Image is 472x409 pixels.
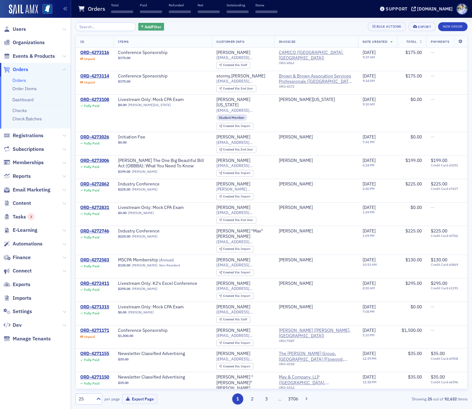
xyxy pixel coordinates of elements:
span: $225.00 [431,181,447,187]
span: ID [80,39,84,44]
span: Alicia Washington [279,97,354,103]
span: Industry Conference [118,228,198,234]
span: $0.00 [118,103,127,107]
div: [PERSON_NAME] "Max" [PERSON_NAME] [216,228,270,239]
button: 3706 [288,393,299,405]
a: [PERSON_NAME] [279,281,313,286]
a: Industry Conference [118,181,198,187]
a: [PERSON_NAME] [132,170,157,174]
div: Unpaid [84,80,95,84]
a: Livestream Only: Mock CPA Exam [118,304,198,310]
div: Created Via: End User [216,85,256,92]
span: ( Annual ) [159,257,174,262]
button: AddFilter [138,23,164,31]
button: 3 [261,393,272,405]
button: Export [408,22,436,31]
time: 9:34 AM [363,78,375,83]
span: Surgent's The One Big Beautiful Bill Act (OBBBA): What You Need To Know [118,158,207,169]
span: $0.00 [410,134,422,140]
time: 7:41 PM [363,140,375,144]
a: MSCPA Membership (Annual) [118,257,198,263]
span: Subscriptions [13,146,44,153]
span: Payments [431,39,449,44]
div: [PERSON_NAME] [216,351,250,357]
a: Content [3,200,31,207]
a: [PERSON_NAME] [279,134,313,140]
a: Brown & Brown Assocation Services Professionals ([GEOGRAPHIC_DATA], [GEOGRAPHIC_DATA]) [279,73,354,84]
div: Fully Paid [84,104,99,108]
a: Conference Sponsorship [118,328,198,333]
div: Fully Paid [84,212,99,216]
div: Fully Paid [84,235,99,239]
p: Total [111,3,133,7]
span: $225.00 [118,234,130,238]
a: Settings [3,308,32,315]
span: Organizations [13,39,45,46]
div: Fully Paid [84,165,99,169]
a: ORD-4273026 [80,134,109,140]
span: $199.00 [118,170,130,174]
span: Profile [456,3,468,15]
span: ‌ [140,10,162,13]
a: [PERSON_NAME] [216,281,250,286]
a: Users [3,26,26,33]
div: ORD-4272746 [80,228,109,234]
a: Organizations [3,39,45,46]
span: ‌ [111,10,133,13]
div: [PERSON_NAME] [216,205,250,211]
button: New Order [438,22,468,31]
span: Memberships [13,159,44,166]
span: Livestream Only: K2's Excel Conference [118,281,198,286]
div: Import [223,124,250,128]
a: [PERSON_NAME] [216,257,250,263]
a: [PERSON_NAME] ([PERSON_NAME], [GEOGRAPHIC_DATA]) [279,328,354,339]
div: Staff [223,64,247,67]
img: SailAMX [9,4,38,15]
span: Registrations [13,132,43,139]
a: ORD-4271150 [80,374,109,380]
a: [PERSON_NAME] [279,158,313,164]
a: [PERSON_NAME] [216,50,250,56]
span: [EMAIL_ADDRESS][DOMAIN_NAME] [216,108,270,113]
a: [PERSON_NAME] "[PERSON_NAME]" [PERSON_NAME] [216,374,270,391]
a: ORD-4273108 [80,97,109,103]
a: [PERSON_NAME] [216,304,250,310]
div: Created Via: Import [216,123,253,130]
span: $0.00 [118,140,127,144]
span: $175.00 [118,56,130,60]
a: E-Learning [3,227,37,234]
button: Export Page [122,394,157,404]
span: Reports [13,173,31,180]
div: Bulk Actions [377,25,401,28]
a: View Homepage [38,4,52,15]
div: [PERSON_NAME] [279,304,313,310]
a: Orders [12,77,26,83]
div: ORG-4563 [279,61,354,67]
div: Support [386,6,408,12]
a: [PERSON_NAME] [132,234,157,238]
a: ORD-4273116 [80,50,109,56]
span: [PERSON_NAME][EMAIL_ADDRESS][DOMAIN_NAME] [216,187,270,191]
span: Automations [13,240,43,247]
a: Orders [3,66,28,73]
span: Austin Powell [279,205,354,211]
span: [EMAIL_ADDRESS][DOMAIN_NAME] [216,210,270,215]
span: E-Learning [13,227,37,234]
time: 9:20 AM [363,102,375,106]
span: $225.00 [118,187,130,191]
div: Import [223,195,250,198]
div: [PERSON_NAME] [216,328,250,333]
a: [PERSON_NAME] [216,158,250,164]
span: — [431,134,434,140]
a: Initiation Fee [118,134,198,140]
a: Check Batches [12,116,42,122]
a: Conference Sponsorship [118,73,198,79]
span: Created Via : [223,194,241,198]
a: Email Marketing [3,186,50,193]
